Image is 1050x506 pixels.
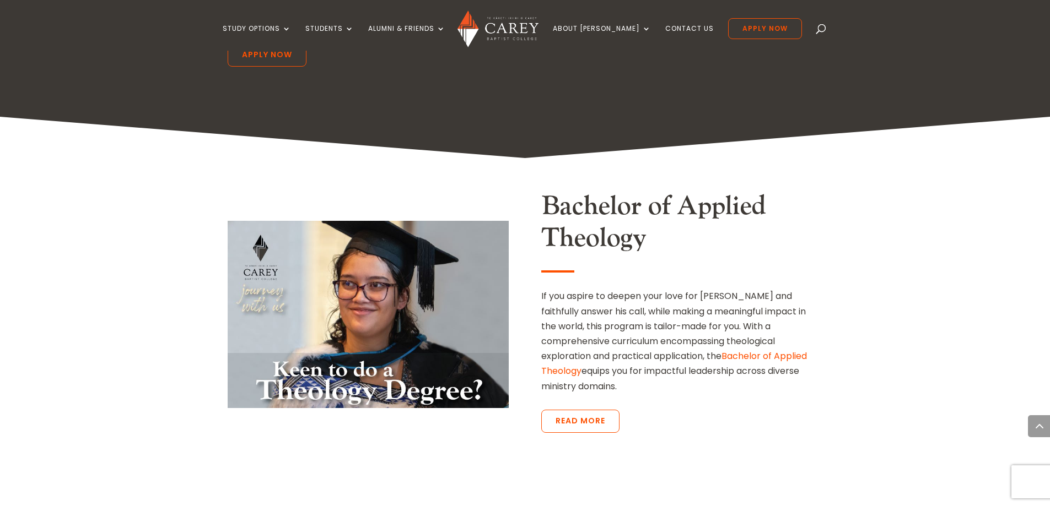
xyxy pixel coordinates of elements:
a: Apply Now [228,43,306,67]
h2: Bachelor of Applied Theology [541,191,822,259]
a: Contact Us [665,25,714,51]
a: Students [305,25,354,51]
a: Study Options [223,25,291,51]
a: Alumni & Friends [368,25,445,51]
p: If you aspire to deepen your love for [PERSON_NAME] and faithfully answer his call, while making ... [541,289,822,393]
a: Read More [541,410,620,433]
img: Bachelor of Applied Theology_2023 [228,221,509,408]
img: Carey Baptist College [457,10,539,47]
a: Apply Now [728,18,802,39]
a: About [PERSON_NAME] [553,25,651,51]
